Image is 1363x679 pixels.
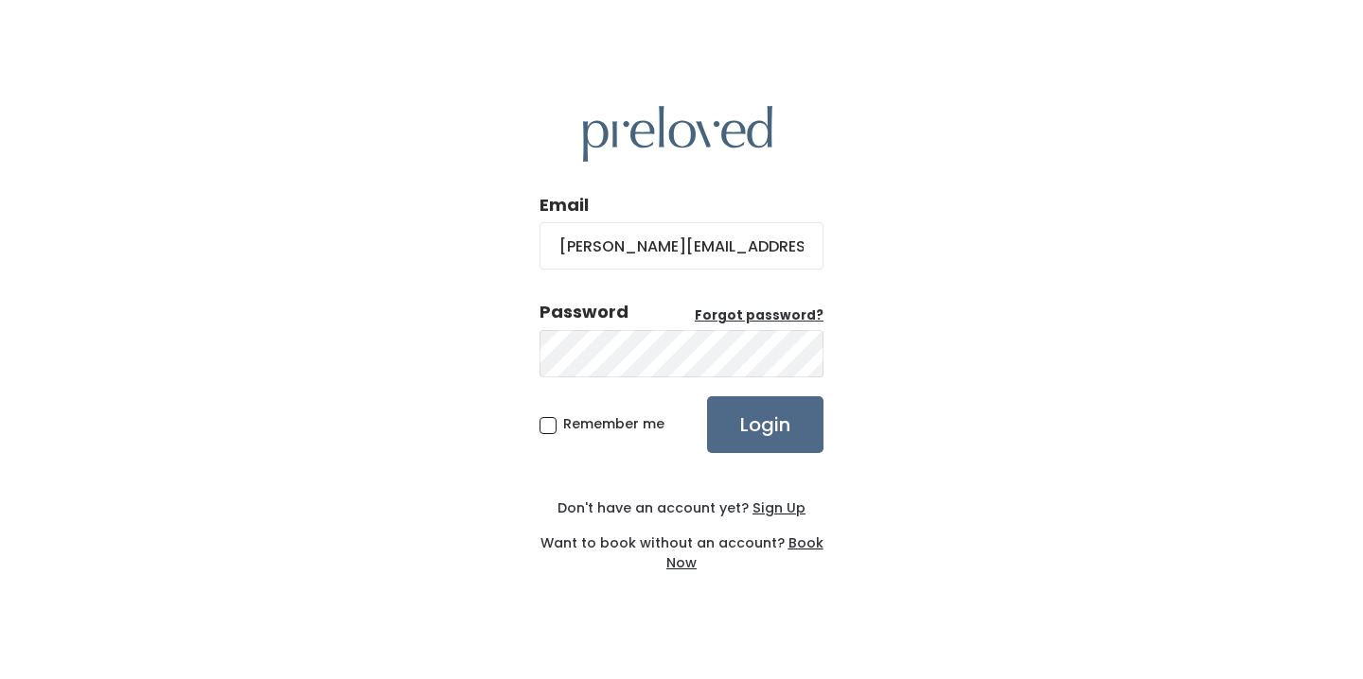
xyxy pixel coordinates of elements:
input: Login [707,396,823,453]
a: Sign Up [749,498,805,517]
u: Sign Up [752,498,805,517]
div: Password [540,300,628,324]
a: Forgot password? [695,306,823,325]
div: Want to book without an account? [540,518,823,573]
div: Don't have an account yet? [540,498,823,518]
label: Email [540,193,589,218]
a: Book Now [666,533,823,572]
u: Forgot password? [695,306,823,324]
span: Remember me [563,414,664,433]
img: preloved logo [583,106,772,162]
